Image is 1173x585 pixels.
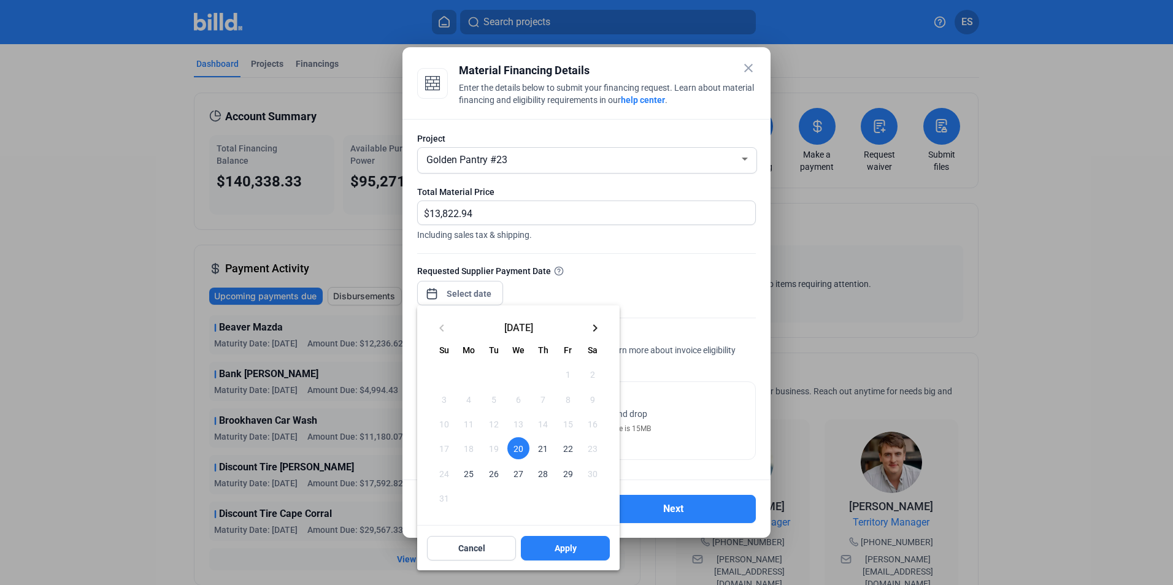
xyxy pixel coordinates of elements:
[458,462,480,484] span: 25
[555,387,580,411] button: August 8, 2025
[506,461,531,485] button: August 27, 2025
[564,345,572,355] span: Fr
[532,413,554,435] span: 14
[580,362,605,386] button: August 2, 2025
[556,462,579,484] span: 29
[580,411,605,436] button: August 16, 2025
[456,461,481,485] button: August 25, 2025
[454,322,583,332] span: [DATE]
[532,437,554,459] span: 21
[507,413,529,435] span: 13
[483,413,505,435] span: 12
[458,413,480,435] span: 11
[489,345,499,355] span: Tu
[458,542,485,554] span: Cancel
[582,462,604,484] span: 30
[463,345,475,355] span: Mo
[556,363,579,385] span: 1
[458,437,480,459] span: 18
[532,388,554,410] span: 7
[432,461,456,485] button: August 24, 2025
[506,411,531,436] button: August 13, 2025
[483,437,505,459] span: 19
[483,388,505,410] span: 5
[588,321,602,335] mat-icon: keyboard_arrow_right
[555,542,577,554] span: Apply
[482,411,506,436] button: August 12, 2025
[507,437,529,459] span: 20
[427,536,516,560] button: Cancel
[458,388,480,410] span: 4
[556,388,579,410] span: 8
[432,411,456,436] button: August 10, 2025
[556,437,579,459] span: 22
[507,388,529,410] span: 6
[482,461,506,485] button: August 26, 2025
[512,345,525,355] span: We
[556,413,579,435] span: 15
[555,362,580,386] button: August 1, 2025
[456,411,481,436] button: August 11, 2025
[580,436,605,461] button: August 23, 2025
[582,413,604,435] span: 16
[432,486,456,510] button: August 31, 2025
[432,436,456,461] button: August 17, 2025
[433,462,455,484] span: 24
[482,436,506,461] button: August 19, 2025
[506,436,531,461] button: August 20, 2025
[555,436,580,461] button: August 22, 2025
[580,387,605,411] button: August 9, 2025
[433,388,455,410] span: 3
[532,462,554,484] span: 28
[580,461,605,485] button: August 30, 2025
[507,462,529,484] span: 27
[456,387,481,411] button: August 4, 2025
[432,387,456,411] button: August 3, 2025
[433,487,455,509] span: 31
[433,437,455,459] span: 17
[531,411,555,436] button: August 14, 2025
[531,387,555,411] button: August 7, 2025
[531,461,555,485] button: August 28, 2025
[531,436,555,461] button: August 21, 2025
[434,321,449,335] mat-icon: keyboard_arrow_left
[483,462,505,484] span: 26
[482,387,506,411] button: August 5, 2025
[582,437,604,459] span: 23
[433,413,455,435] span: 10
[521,536,610,560] button: Apply
[582,363,604,385] span: 2
[538,345,548,355] span: Th
[432,362,555,386] td: AUG
[555,411,580,436] button: August 15, 2025
[588,345,598,355] span: Sa
[439,345,449,355] span: Su
[456,436,481,461] button: August 18, 2025
[506,387,531,411] button: August 6, 2025
[555,461,580,485] button: August 29, 2025
[582,388,604,410] span: 9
